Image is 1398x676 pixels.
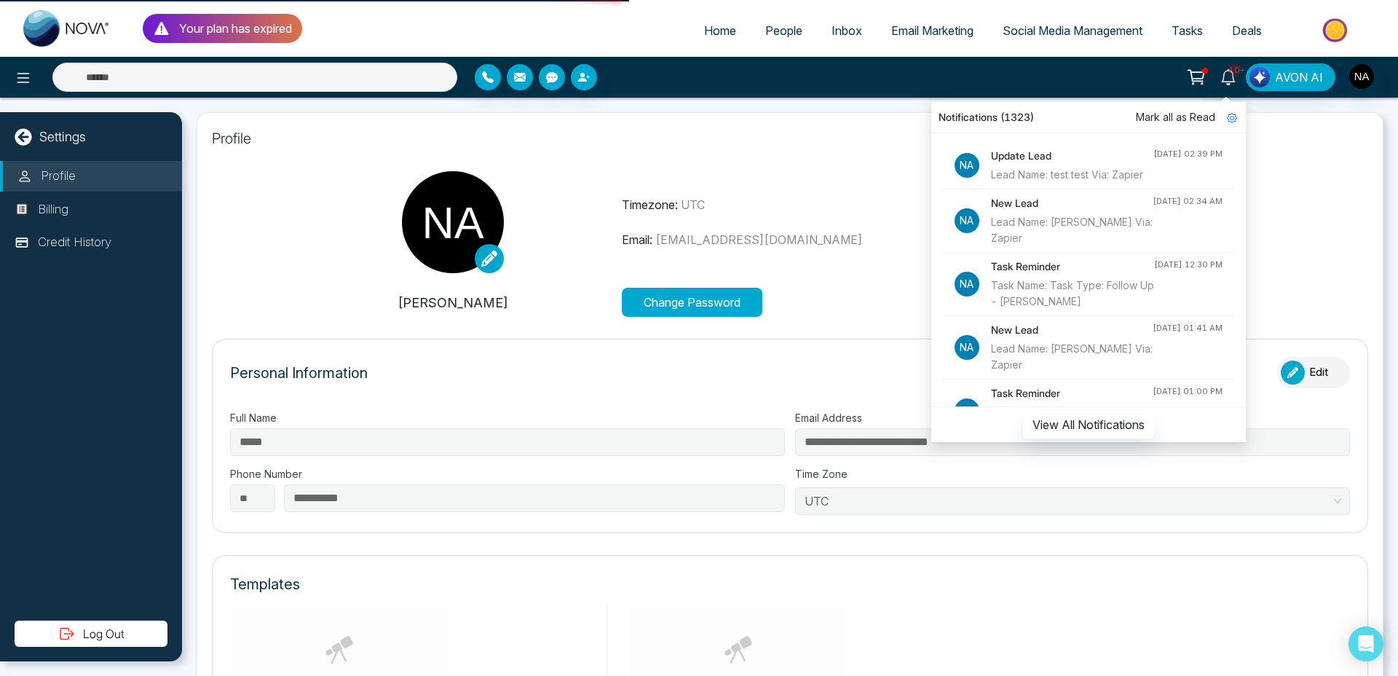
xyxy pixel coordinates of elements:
img: Nova CRM Logo [23,10,111,47]
a: Tasks [1157,17,1217,44]
p: Email: [622,231,959,248]
a: Deals [1217,17,1276,44]
span: UTC [681,197,705,212]
div: Open Intercom Messenger [1348,626,1383,661]
h4: New Lead [991,322,1153,338]
label: Email Address [795,410,1350,425]
p: Na [955,398,979,423]
p: Timezone: [622,196,959,213]
p: Billing [38,200,68,219]
span: Email Marketing [891,23,974,38]
span: Deals [1232,23,1262,38]
p: Settings [39,127,86,146]
div: [DATE] 02:39 PM [1153,148,1223,160]
span: People [765,23,802,38]
p: Credit History [38,233,111,252]
a: People [751,17,817,44]
label: Time Zone [795,466,1350,482]
span: AVON AI [1275,68,1323,86]
span: 10+ [1228,63,1241,76]
a: Social Media Management [988,17,1157,44]
h4: Task Reminder [991,385,1153,401]
p: Na [955,335,979,360]
span: Home [704,23,736,38]
a: Home [690,17,751,44]
span: UTC [805,490,1340,512]
div: [DATE] 01:00 PM [1153,385,1223,398]
p: Your plan has expired [179,20,292,37]
button: Log Out [15,621,167,647]
div: Notifications (1323) [931,102,1246,133]
div: Task Name: Task Type: Follow Up - [PERSON_NAME] [991,278,1154,310]
button: Change Password [622,288,762,317]
img: User Avatar [1349,64,1374,89]
span: Tasks [1172,23,1203,38]
div: Lead Name: test test Via: Zapier [991,167,1153,183]
div: Lead Name: [PERSON_NAME] Via: Zapier [991,341,1153,373]
p: Na [955,153,979,178]
a: Inbox [817,17,877,44]
button: AVON AI [1246,63,1335,91]
button: View All Notifications [1023,411,1154,439]
a: 10+ [1211,63,1246,89]
p: [PERSON_NAME] [285,293,622,313]
h4: Task Reminder [991,259,1154,275]
span: Mark all as Read [1136,109,1215,125]
p: Personal Information [230,362,368,384]
p: Templates [230,573,300,595]
img: Lead Flow [1249,67,1270,87]
div: [DATE] 12:30 PM [1154,259,1223,271]
span: [EMAIL_ADDRESS][DOMAIN_NAME] [655,232,862,247]
div: [DATE] 01:41 AM [1153,322,1223,334]
button: Edit [1277,357,1350,388]
h4: New Lead [991,195,1153,211]
p: Profile [41,167,76,186]
label: Phone Number [230,466,785,482]
p: Na [955,272,979,296]
a: Email Marketing [877,17,988,44]
p: Na [955,208,979,233]
div: Task Name: Follow-Up Type: Call - [PERSON_NAME] [991,404,1153,436]
p: Profile [212,127,1368,149]
label: Full Name [230,410,785,425]
div: Lead Name: [PERSON_NAME] Via: Zapier [991,214,1153,246]
span: Inbox [832,23,862,38]
h4: Update Lead [991,148,1153,164]
span: Social Media Management [1003,23,1142,38]
img: Market-place.gif [1284,14,1389,47]
a: View All Notifications [1023,417,1154,430]
div: [DATE] 02:34 AM [1153,195,1223,208]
